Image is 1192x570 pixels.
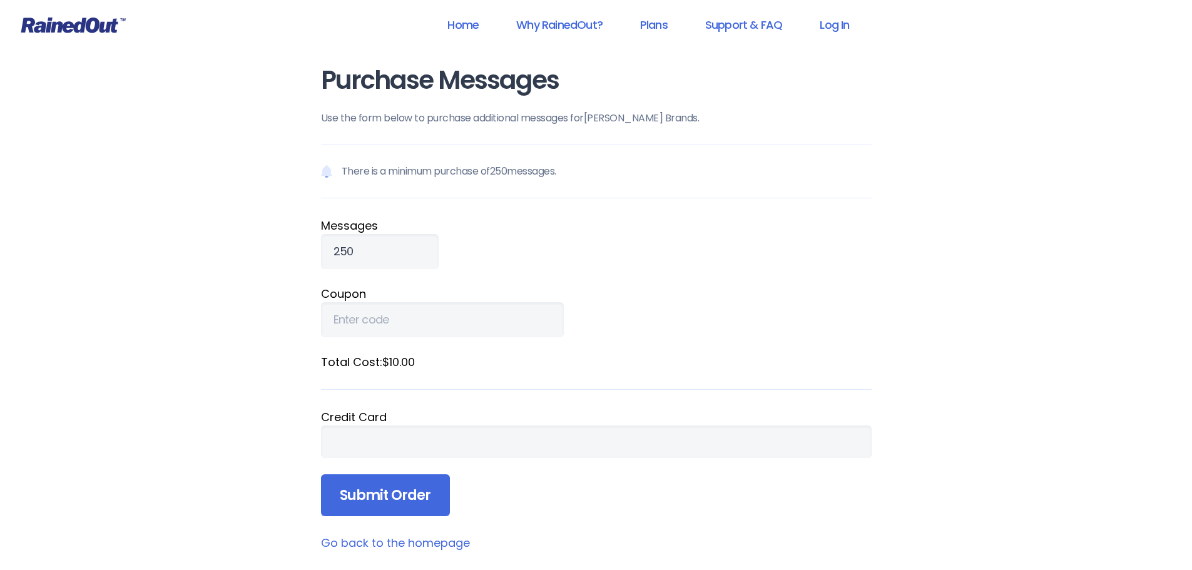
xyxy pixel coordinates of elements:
[803,11,865,39] a: Log In
[334,435,859,449] iframe: Secure payment input frame
[321,217,872,234] label: Message s
[321,474,450,517] input: Submit Order
[321,354,872,370] label: Total Cost: $10.00
[321,164,332,179] img: Notification icon
[500,11,619,39] a: Why RainedOut?
[321,302,564,337] input: Enter code
[321,111,872,126] p: Use the form below to purchase additional messages for [PERSON_NAME] Brands .
[624,11,684,39] a: Plans
[321,409,872,425] div: Credit Card
[321,535,470,551] a: Go back to the homepage
[431,11,495,39] a: Home
[321,285,872,302] label: Coupon
[321,145,872,198] p: There is a minimum purchase of 250 messages.
[689,11,798,39] a: Support & FAQ
[321,66,872,94] h1: Purchase Messages
[321,234,439,269] input: Qty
